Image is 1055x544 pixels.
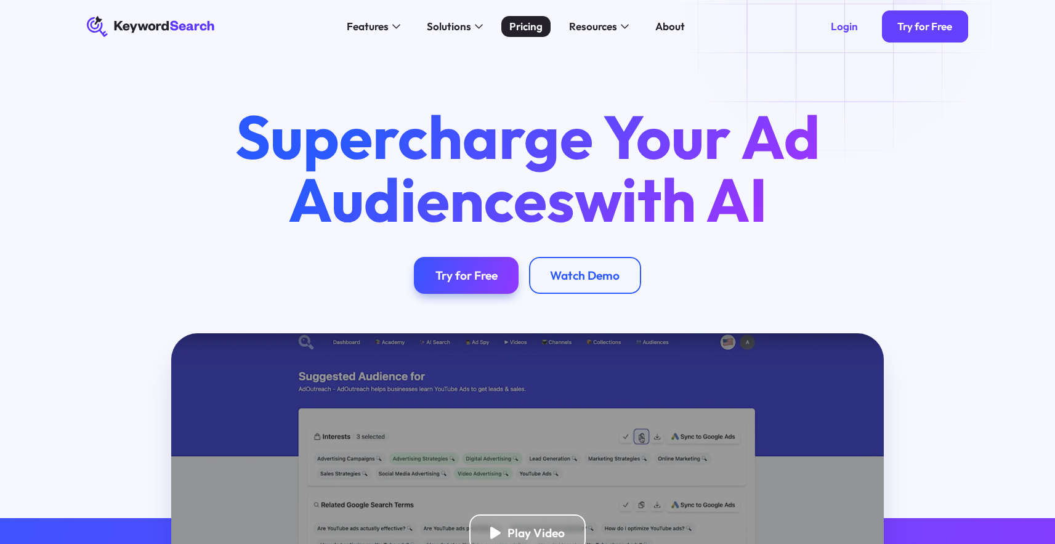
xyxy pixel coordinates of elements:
a: Try for Free [882,10,968,42]
div: Resources [569,18,617,35]
div: Solutions [427,18,471,35]
div: Try for Free [435,268,498,283]
div: Try for Free [897,20,952,33]
h1: Supercharge Your Ad Audiences [211,105,844,230]
a: Login [815,10,873,42]
div: Pricing [509,18,543,35]
div: Watch Demo [550,268,620,283]
div: Login [831,20,858,33]
div: Play Video [507,526,565,540]
a: About [647,16,693,37]
div: Features [347,18,389,35]
span: with AI [575,161,767,238]
a: Pricing [501,16,551,37]
div: About [655,18,685,35]
a: Try for Free [414,257,519,294]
